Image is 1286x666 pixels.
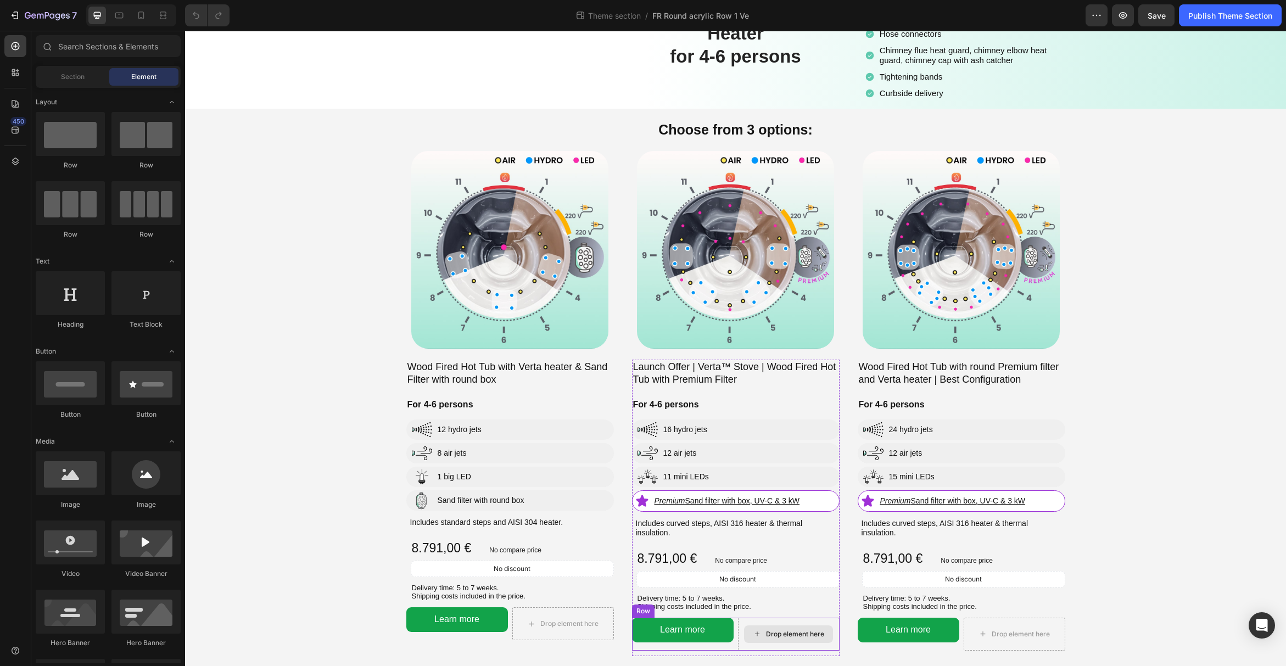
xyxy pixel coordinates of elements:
[163,343,181,360] span: Toggle open
[111,638,181,648] div: Hero Banner
[36,320,105,329] div: Heading
[760,544,797,553] p: No discount
[447,587,549,612] button: Learn more
[36,436,55,446] span: Media
[185,4,230,26] div: Undo/Redo
[1148,11,1166,20] span: Save
[355,589,413,597] div: Drop element here
[253,441,286,451] p: 1 big LED
[448,366,653,382] p: For 4-6 persons
[61,72,85,82] span: Section
[111,410,181,419] div: Button
[163,93,181,111] span: Toggle open
[695,15,879,35] p: Chimney flue heat guard, chimney elbow heat guard, chimney cap with ash catcher
[475,591,520,607] div: Learn more
[673,587,774,612] button: Learn more
[674,366,879,382] p: For 4-6 persons
[451,519,513,538] div: 8.791,00 €
[185,31,1286,666] iframe: Design area
[478,441,524,451] p: 11 mini LEDs
[530,527,582,533] p: No compare price
[695,41,879,51] p: Tightening bands
[253,392,297,406] p: 12 hydro jets
[1188,10,1272,21] div: Publish Theme Section
[36,410,105,419] div: Button
[704,416,737,429] p: 12 air jets
[695,58,879,68] p: Curbside delivery
[678,120,875,317] img: gempages_544226901498004574-be2e67b6-3a03-48fc-b6d3-09f51399a672.jpg
[478,392,522,406] p: 16 hydro jets
[452,120,649,317] img: gempages_544226901498004574-0010fc5d-ce83-4d32-9028-2198d4d80f2e.jpg
[676,488,879,507] p: Includes curved steps, AISI 316 heater & thermal insulation.
[227,561,428,570] p: Shipping costs included in the price.
[111,160,181,170] div: Row
[36,569,105,579] div: Video
[645,10,648,21] span: /
[678,572,879,580] p: Shipping costs included in the price.
[36,35,181,57] input: Search Sections & Elements
[36,160,105,170] div: Row
[36,97,57,107] span: Layout
[131,72,156,82] span: Element
[452,563,653,572] p: Delivery time: 5 to 7 weeks.
[1138,4,1175,26] button: Save
[36,256,49,266] span: Text
[469,466,500,474] u: Premium
[695,466,726,474] u: Premium
[701,591,746,607] div: Learn more
[253,416,282,429] p: 8 air jets
[449,575,467,585] div: Row
[451,488,653,507] p: Includes curved steps, AISI 316 heater & thermal insulation.
[36,638,105,648] div: Hero Banner
[500,466,615,474] u: Sand filter with box, UV-C & 3 kW
[452,572,653,580] p: Shipping costs included in the price.
[253,465,339,474] span: Sand filter with round box
[447,329,655,357] a: Launch Offer | Verta™ Stove | Wood Fired Hot Tub with Premium Filter
[225,487,428,496] p: Includes standard steps and AISI 304 heater.
[678,563,879,572] p: Delivery time: 5 to 7 weeks.
[726,466,841,474] u: Sand filter with box, UV-C & 3 kW
[304,516,356,523] p: No compare price
[249,581,294,597] div: Learn more
[111,230,181,239] div: Row
[222,87,879,111] p: Choose from 3 options:
[72,9,77,22] p: 7
[673,329,880,357] a: Wood Fired Hot Tub with round Premium filter and Verta heater | Best Configuration
[677,519,739,538] div: 8.791,00 €
[478,416,512,429] p: 12 air jets
[807,599,865,608] div: Drop element here
[221,329,429,357] a: Wood Fired Hot Tub with Verta heater & Sand Filter with round box
[756,527,808,533] p: No compare price
[1249,612,1275,639] div: Open Intercom Messenger
[36,230,105,239] div: Row
[111,320,181,329] div: Text Block
[586,10,643,21] span: Theme section
[581,599,639,608] div: Drop element here
[111,569,181,579] div: Video Banner
[534,544,571,553] p: No discount
[704,392,748,406] p: 24 hydro jets
[222,366,428,382] p: For 4-6 persons
[163,433,181,450] span: Toggle open
[36,500,105,510] div: Image
[111,500,181,510] div: Image
[36,346,56,356] span: Button
[652,10,749,21] span: FR Round acrylic Row 1 Ve
[227,553,428,562] p: Delivery time: 5 to 7 weeks.
[309,533,345,543] p: No discount
[221,577,323,601] button: Learn more
[1179,4,1282,26] button: Publish Theme Section
[163,253,181,270] span: Toggle open
[226,508,288,527] div: 8.791,00 €
[704,441,750,451] p: 15 mini LEDs
[226,120,423,317] img: gempages_544226901498004574-2d983766-3ed7-46c0-8b6c-ffcc866ad3de.jpg
[10,117,26,126] div: 450
[4,4,82,26] button: 7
